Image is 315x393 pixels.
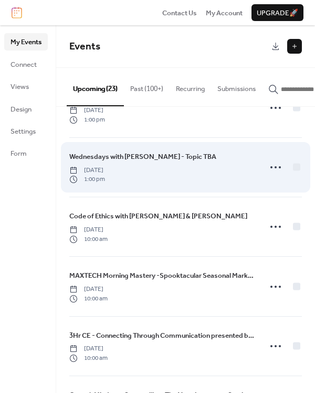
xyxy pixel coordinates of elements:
[69,294,108,304] span: 10:00 am
[251,4,303,21] button: Upgrade🚀
[162,8,197,18] span: Contact Us
[69,151,216,163] a: Wednesdays with [PERSON_NAME] - Topic TBA
[124,68,170,105] button: Past (100+)
[69,175,105,184] span: 1:00 pm
[69,115,105,125] span: 1:00 pm
[4,100,48,117] a: Design
[4,78,48,95] a: Views
[10,82,29,92] span: Views
[69,235,108,244] span: 10:00 am
[69,37,100,56] span: Events
[69,344,108,354] span: [DATE]
[69,211,247,221] span: Code of Ethics with [PERSON_NAME] & [PERSON_NAME]
[4,33,48,50] a: My Events
[69,166,105,175] span: [DATE]
[69,270,255,281] a: MAXTECH Morning Mastery -Spooktacular Seasonal Marketing Strategies
[4,56,48,73] a: Connect
[67,68,124,106] button: Upcoming (23)
[69,330,255,341] a: 3Hr CE - Connecting Through Communication presented by [PERSON_NAME]
[10,104,31,115] span: Design
[69,106,105,115] span: [DATE]
[69,225,108,235] span: [DATE]
[4,145,48,162] a: Form
[206,7,243,18] a: My Account
[10,59,37,70] span: Connect
[4,123,48,139] a: Settings
[12,7,22,18] img: logo
[162,7,197,18] a: Contact Us
[10,37,41,47] span: My Events
[206,8,243,18] span: My Account
[170,68,211,105] button: Recurring
[10,148,27,159] span: Form
[69,210,247,222] a: Code of Ethics with [PERSON_NAME] & [PERSON_NAME]
[69,354,108,363] span: 10:00 am
[69,285,108,294] span: [DATE]
[10,126,36,137] span: Settings
[211,68,262,105] button: Submissions
[257,8,298,18] span: Upgrade 🚀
